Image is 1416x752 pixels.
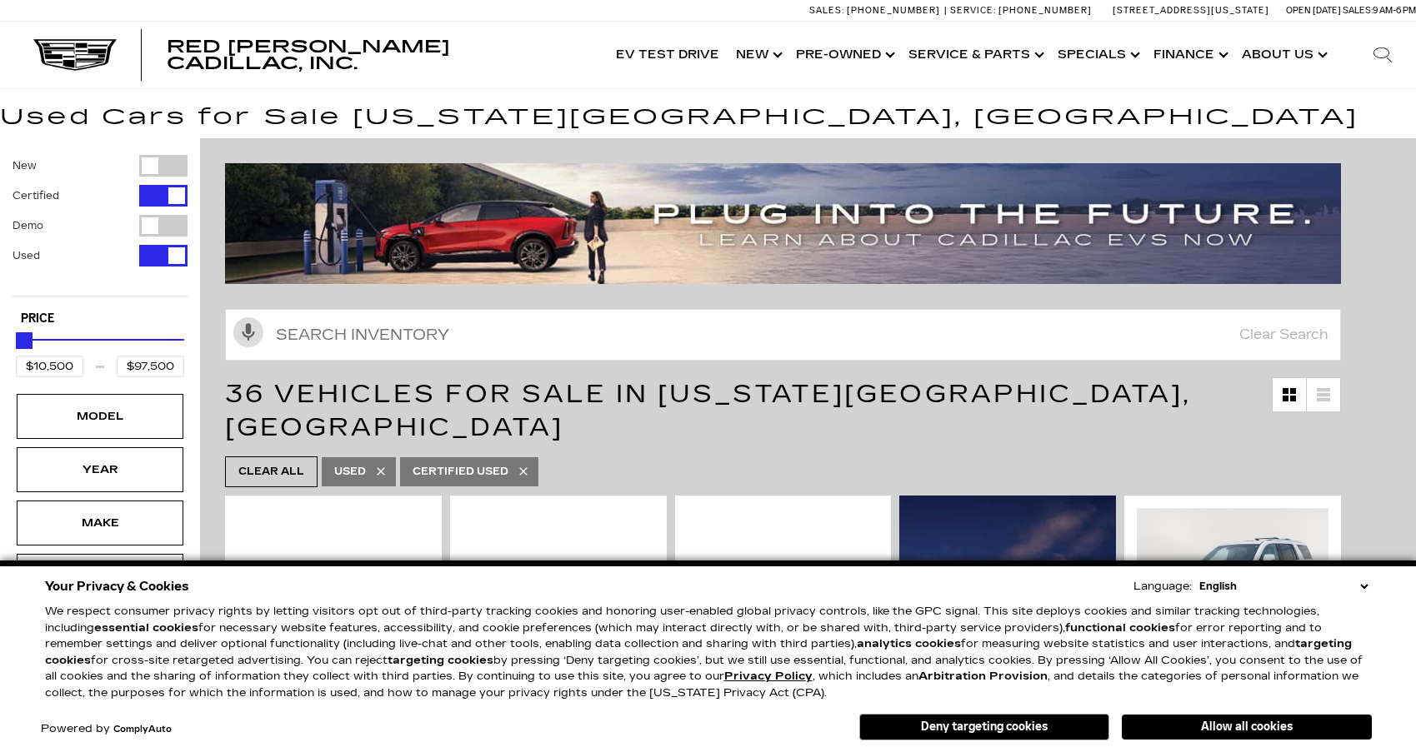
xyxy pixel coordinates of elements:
span: Used [334,461,366,482]
p: We respect consumer privacy rights by letting visitors opt out of third-party tracking cookies an... [45,604,1372,701]
span: 36 Vehicles for Sale in [US_STATE][GEOGRAPHIC_DATA], [GEOGRAPHIC_DATA] [225,379,1191,442]
div: MileageMileage [17,554,183,599]
a: New [728,22,788,88]
span: Service: [950,5,996,16]
span: Sales: [809,5,844,16]
div: Powered by [41,724,172,735]
a: ComplyAuto [113,725,172,735]
label: Used [13,247,40,264]
input: Search Inventory [225,309,1341,361]
label: Certified [13,187,59,204]
input: Minimum [16,356,83,377]
div: Year [58,461,142,479]
img: 2018 Cadillac Escalade Luxury 1 [1137,508,1331,654]
span: [PHONE_NUMBER] [998,5,1092,16]
span: Your Privacy & Cookies [45,575,189,598]
a: Service & Parts [900,22,1049,88]
div: Minimum Price [16,332,33,349]
img: ev-blog-post-banners4 [225,163,1353,284]
div: Language: [1133,581,1192,592]
h5: Price [21,311,179,326]
a: Finance [1145,22,1233,88]
strong: essential cookies [94,621,198,635]
strong: targeting cookies [45,637,1352,667]
a: EV Test Drive [608,22,728,88]
span: 9 AM-6 PM [1373,5,1416,16]
a: Service: [PHONE_NUMBER] [944,6,1096,15]
strong: Arbitration Provision [918,670,1048,683]
div: Model [58,407,142,426]
img: 2021 Cadillac XT4 Premium Luxury [688,508,879,655]
button: Allow all cookies [1122,715,1372,740]
img: 2013 Cadillac SRX Luxury Collection [238,508,429,655]
button: Deny targeting cookies [859,714,1109,740]
label: Demo [13,217,43,234]
div: YearYear [17,447,183,492]
span: [PHONE_NUMBER] [847,5,940,16]
select: Language Select [1195,578,1372,595]
a: About Us [1233,22,1333,88]
span: Clear All [238,461,304,482]
div: 1 / 2 [1137,508,1331,654]
div: Price [16,326,184,377]
a: Specials [1049,22,1145,88]
strong: analytics cookies [857,637,961,650]
label: New [13,157,37,174]
input: Maximum [117,356,184,377]
a: Pre-Owned [788,22,900,88]
img: Cadillac Dark Logo with Cadillac White Text [33,39,117,71]
span: Certified Used [413,461,508,482]
span: Red [PERSON_NAME] Cadillac, Inc. [167,37,450,73]
div: Filter by Vehicle Type [13,155,188,296]
a: [STREET_ADDRESS][US_STATE] [1113,5,1269,16]
strong: functional cookies [1065,621,1175,635]
strong: targeting cookies [388,654,493,667]
div: Make [58,514,142,532]
a: Red [PERSON_NAME] Cadillac, Inc. [167,38,591,72]
div: ModelModel [17,394,183,439]
span: Open [DATE] [1286,5,1341,16]
img: 2019 Cadillac XT4 AWD Sport [463,508,654,655]
svg: Click to toggle on voice search [233,317,263,347]
div: MakeMake [17,501,183,545]
a: Sales: [PHONE_NUMBER] [809,6,944,15]
span: Sales: [1343,5,1373,16]
a: Privacy Policy [724,670,813,683]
